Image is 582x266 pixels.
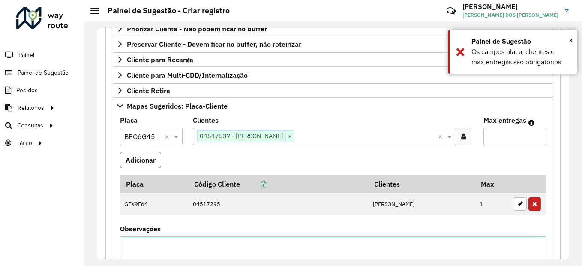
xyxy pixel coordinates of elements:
[120,175,189,193] th: Placa
[475,193,510,215] td: 1
[18,51,34,60] span: Painel
[113,83,553,98] a: Cliente Retira
[193,115,219,125] label: Clientes
[16,139,32,148] span: Tático
[18,103,44,112] span: Relatórios
[240,180,267,188] a: Copiar
[569,34,573,47] button: Close
[120,152,161,168] button: Adicionar
[471,36,570,47] div: Painel de Sugestão
[483,115,526,125] label: Max entregas
[442,2,460,20] a: Contato Rápido
[113,21,553,36] a: Priorizar Cliente - Não podem ficar no buffer
[368,193,475,215] td: [PERSON_NAME]
[198,131,285,141] span: 04547537 - [PERSON_NAME]
[285,131,294,142] span: ×
[127,103,228,109] span: Mapas Sugeridos: Placa-Cliente
[120,224,161,234] label: Observações
[17,121,43,130] span: Consultas
[18,68,69,77] span: Painel de Sugestão
[127,25,267,32] span: Priorizar Cliente - Não podem ficar no buffer
[99,6,230,15] h2: Painel de Sugestão - Criar registro
[127,87,170,94] span: Cliente Retira
[189,175,368,193] th: Código Cliente
[368,175,475,193] th: Clientes
[528,119,534,126] em: Máximo de clientes que serão colocados na mesma rota com os clientes informados
[113,68,553,82] a: Cliente para Multi-CDD/Internalização
[189,193,368,215] td: 04517295
[120,193,189,215] td: GFX9F64
[438,131,445,142] span: Clear all
[127,41,301,48] span: Preservar Cliente - Devem ficar no buffer, não roteirizar
[16,86,38,95] span: Pedidos
[113,37,553,51] a: Preservar Cliente - Devem ficar no buffer, não roteirizar
[569,36,573,45] span: ×
[475,175,510,193] th: Max
[127,72,248,79] span: Cliente para Multi-CDD/Internalização
[120,115,138,125] label: Placa
[165,131,172,142] span: Clear all
[462,11,558,19] span: [PERSON_NAME] DOS [PERSON_NAME]
[113,52,553,67] a: Cliente para Recarga
[127,56,193,63] span: Cliente para Recarga
[113,99,553,113] a: Mapas Sugeridos: Placa-Cliente
[462,3,558,11] h3: [PERSON_NAME]
[471,47,570,67] div: Os campos placa, clientes e max entregas são obrigatórios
